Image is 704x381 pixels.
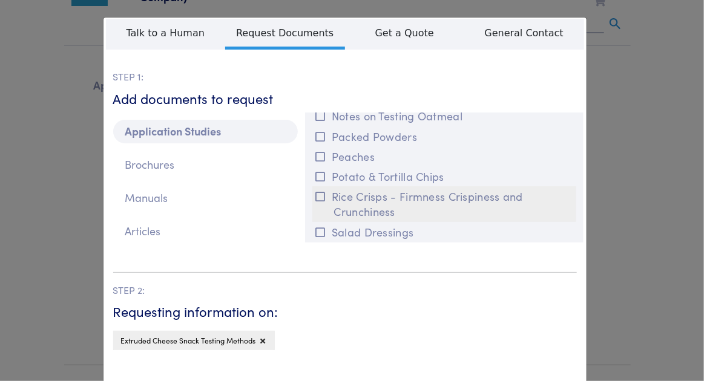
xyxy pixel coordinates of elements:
span: Extruded Cheese Snack Testing Methods [121,335,256,345]
button: Salad Dressings [312,222,577,242]
p: STEP 2: [113,282,577,298]
button: Potato & Tortilla Chips [312,166,577,186]
button: Packed Powders [312,126,577,146]
p: STEP 1: [113,69,577,85]
h6: Add documents to request [113,90,577,108]
span: Request Documents [225,19,345,50]
h6: Requesting information on: [113,302,577,321]
p: Brochures [113,153,298,177]
button: Notes on Testing Oatmeal [312,106,577,126]
p: Application Studies [113,120,298,143]
span: General Contact [464,19,584,47]
button: Shampoo and Body Wash - Syringeability [312,242,577,262]
button: Peaches [312,146,577,166]
p: Articles [113,220,298,243]
span: Get a Quote [345,19,465,47]
span: Talk to a Human [106,19,226,47]
button: Rice Crisps - Firmness Crispiness and Crunchiness [312,186,577,221]
p: Manuals [113,186,298,210]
